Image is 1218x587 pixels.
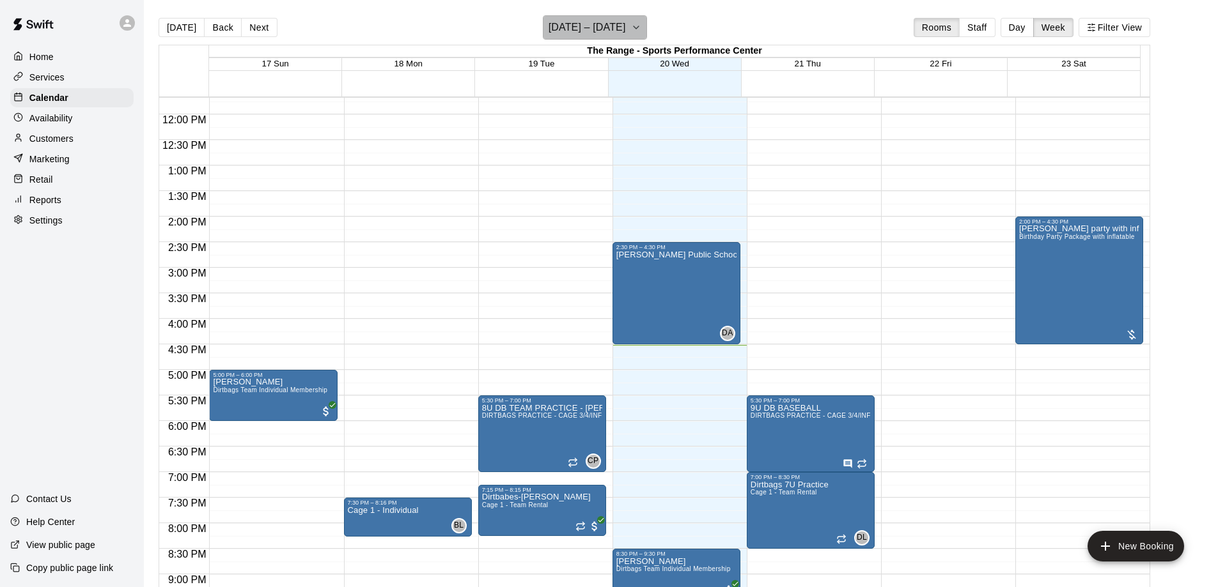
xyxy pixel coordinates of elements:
span: 6:30 PM [165,446,210,457]
span: Birthday Party Package with inflatable [1019,233,1135,240]
span: 3:00 PM [165,268,210,278]
span: DIRTBAGS PRACTICE - CAGE 3/4/INFIELD [482,412,617,419]
div: The Range - Sports Performance Center [209,45,1140,57]
span: Dirtbags Team Individual Membership [213,386,327,393]
a: Home [10,47,134,66]
button: 21 Thu [795,59,821,68]
a: Marketing [10,149,134,169]
button: Staff [959,18,995,37]
span: 12:30 PM [159,140,209,151]
span: Recurring event [568,457,578,468]
span: 6:00 PM [165,421,210,432]
div: 5:00 PM – 6:00 PM [213,372,333,378]
div: 7:15 PM – 8:15 PM [482,487,602,493]
button: 20 Wed [660,59,689,68]
p: Customers [29,132,74,145]
span: 7:00 PM [165,472,210,483]
svg: Has notes [843,459,853,469]
button: 22 Fri [930,59,951,68]
span: Blake Logan [457,518,467,533]
div: 7:00 PM – 8:30 PM [751,474,871,480]
a: Customers [10,129,134,148]
span: CP [588,455,598,468]
span: 3:30 PM [165,293,210,304]
div: 2:00 PM – 4:30 PM: Emma Crabtree party with inflatable [1015,217,1143,344]
a: Reports [10,190,134,210]
span: 8:00 PM [165,523,210,534]
a: Settings [10,211,134,230]
div: Blake Logan [451,518,467,533]
span: 4:30 PM [165,344,210,355]
span: 18 Mon [394,59,423,68]
p: Home [29,50,54,63]
span: 2:00 PM [165,217,210,227]
button: [DATE] – [DATE] [543,15,647,40]
span: DL [857,531,867,544]
div: 2:30 PM – 4:30 PM: Latta Public School - Baseball/Softball Practices [613,242,740,344]
span: Cage 1 - Team Rental [751,489,817,496]
span: All customers have paid [320,405,332,418]
p: Availability [29,112,73,125]
span: 4:00 PM [165,319,210,330]
span: Cage 1 - Team Rental [482,501,549,508]
span: Dalton Lewis [859,530,870,545]
div: 5:30 PM – 7:00 PM: 8U DB TEAM PRACTICE - CHAD PALMER [478,395,606,472]
a: Availability [10,109,134,128]
span: DA [722,327,733,340]
button: 17 Sun [262,59,289,68]
div: 7:00 PM – 8:30 PM: Dirtbags 7U Practice [747,472,875,549]
button: add [1088,531,1184,561]
button: 19 Tue [529,59,555,68]
div: Dillon Atkinson [720,326,735,341]
span: 1:00 PM [165,165,210,176]
button: Next [241,18,277,37]
h6: [DATE] – [DATE] [549,19,626,36]
p: Marketing [29,153,70,165]
div: 7:15 PM – 8:15 PM: Dirtbabes-Mariah Stephens [478,485,606,536]
div: 5:00 PM – 6:00 PM: Krislynd Hayes [209,370,337,421]
button: Day [1001,18,1034,37]
p: Settings [29,214,63,227]
p: Retail [29,173,53,186]
div: 2:00 PM – 4:30 PM [1019,218,1139,225]
div: 5:30 PM – 7:00 PM [751,397,871,404]
button: Rooms [914,18,960,37]
span: DIRTBAGS PRACTICE - CAGE 3/4/INFIELD [751,412,886,419]
span: 2:30 PM [165,242,210,253]
a: Retail [10,170,134,189]
p: Reports [29,194,61,206]
button: 23 Sat [1061,59,1086,68]
span: 9:00 PM [165,574,210,585]
span: BL [454,519,464,532]
a: Services [10,68,134,87]
button: Week [1033,18,1074,37]
a: Calendar [10,88,134,107]
span: Dillon Atkinson [725,326,735,341]
div: 7:30 PM – 8:16 PM: Cage 1 - Individual [344,498,472,537]
span: All customers have paid [588,520,601,533]
p: Help Center [26,515,75,528]
button: Back [204,18,242,37]
p: View public page [26,538,95,551]
span: Recurring event [575,521,586,531]
p: Calendar [29,91,68,104]
div: 5:30 PM – 7:00 PM: 9U DB BASEBALL [747,395,875,472]
span: 5:00 PM [165,370,210,381]
span: Recurring event [836,534,847,544]
button: Filter View [1079,18,1150,37]
span: 8:30 PM [165,549,210,560]
div: 7:30 PM – 8:16 PM [348,499,468,506]
div: Dalton Lewis [854,530,870,545]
